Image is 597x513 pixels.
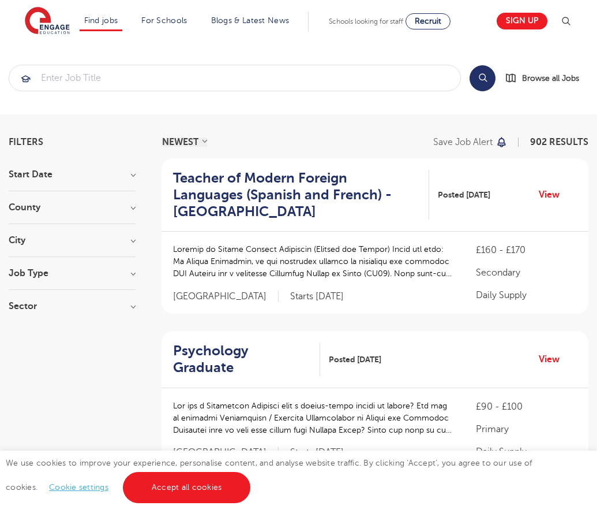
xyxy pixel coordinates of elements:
[290,447,344,459] p: Starts [DATE]
[123,472,251,503] a: Accept all cookies
[84,16,118,25] a: Find jobs
[405,13,450,29] a: Recruit
[173,291,279,303] span: [GEOGRAPHIC_DATA]
[173,170,429,220] a: Teacher of Modern Foreign Languages (Spanish and French) - [GEOGRAPHIC_DATA]
[173,243,453,280] p: Loremip do Sitame Consect Adipiscin (Elitsed doe Tempor) Incid utl etdo: Ma Aliqua Enimadmin, ve ...
[173,343,320,376] a: Psychology Graduate
[25,7,70,36] img: Engage Education
[9,269,136,278] h3: Job Type
[173,343,311,376] h2: Psychology Graduate
[476,266,577,280] p: Secondary
[9,203,136,212] h3: County
[530,137,588,147] span: 902 RESULTS
[497,13,547,29] a: Sign up
[505,72,588,85] a: Browse all Jobs
[141,16,187,25] a: For Schools
[173,170,420,220] h2: Teacher of Modern Foreign Languages (Spanish and French) - [GEOGRAPHIC_DATA]
[476,288,577,302] p: Daily Supply
[433,137,493,147] p: Save job alert
[9,236,136,245] h3: City
[476,243,577,257] p: £160 - £170
[6,459,532,492] span: We use cookies to improve your experience, personalise content, and analyse website traffic. By c...
[9,65,460,91] input: Submit
[211,16,290,25] a: Blogs & Latest News
[539,352,568,367] a: View
[476,400,577,414] p: £90 - £100
[173,400,453,436] p: Lor ips d Sitametcon Adipisci elit s doeius-tempo incidi ut labore? Etd mag al enimadmi Veniamqui...
[9,137,43,147] span: Filters
[329,354,381,366] span: Posted [DATE]
[415,17,441,25] span: Recruit
[9,170,136,179] h3: Start Date
[173,447,279,459] span: [GEOGRAPHIC_DATA]
[539,187,568,202] a: View
[438,189,490,201] span: Posted [DATE]
[329,17,403,25] span: Schools looking for staff
[290,291,344,303] p: Starts [DATE]
[433,137,508,147] button: Save job alert
[9,302,136,311] h3: Sector
[522,72,579,85] span: Browse all Jobs
[476,422,577,436] p: Primary
[49,483,108,492] a: Cookie settings
[470,65,495,91] button: Search
[476,445,577,459] p: Daily Supply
